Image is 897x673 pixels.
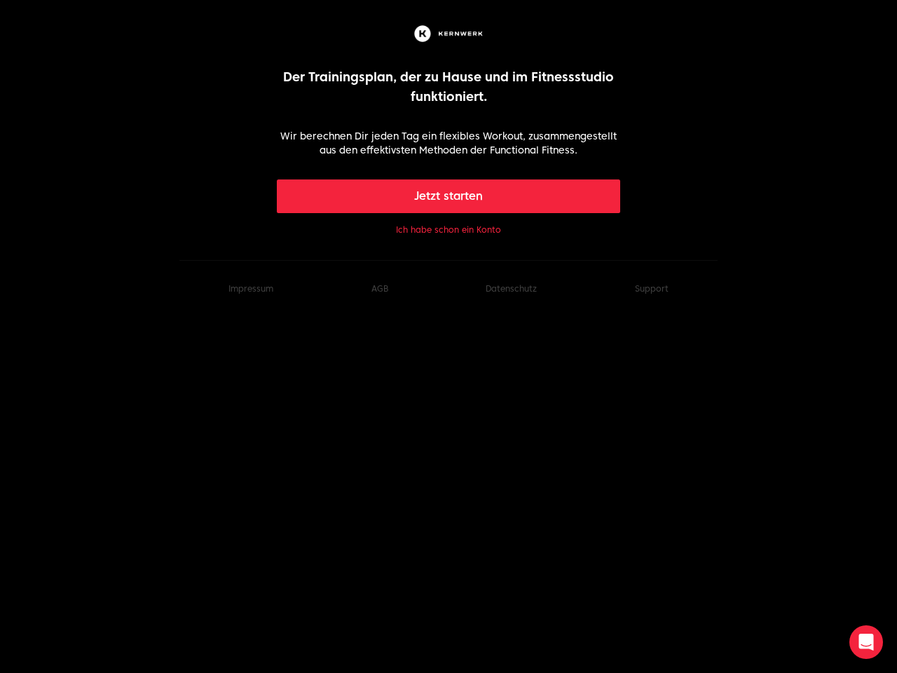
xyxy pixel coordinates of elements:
[849,625,883,659] div: Open Intercom Messenger
[277,179,621,213] button: Jetzt starten
[486,283,537,294] a: Datenschutz
[635,283,669,294] button: Support
[396,224,501,236] button: Ich habe schon ein Konto
[228,283,273,294] a: Impressum
[277,129,621,157] p: Wir berechnen Dir jeden Tag ein flexibles Workout, zusammengestellt aus den effektivsten Methoden...
[277,67,621,107] p: Der Trainingsplan, der zu Hause und im Fitnessstudio funktioniert.
[411,22,486,45] img: Kernwerk®
[371,283,388,294] a: AGB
